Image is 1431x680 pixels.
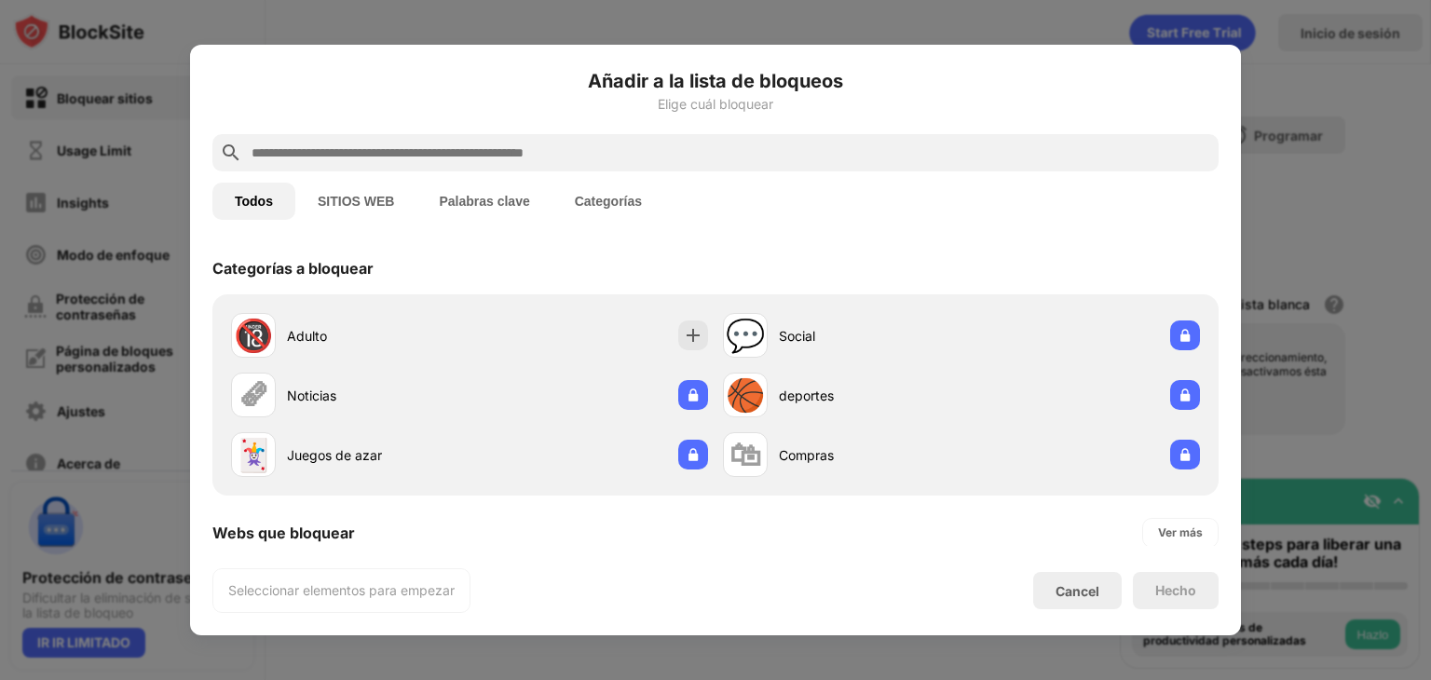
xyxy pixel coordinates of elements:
div: Compras [779,445,961,465]
button: Palabras clave [416,183,552,220]
div: 🛍 [729,436,761,474]
div: 🃏 [234,436,273,474]
div: 🔞 [234,317,273,355]
div: Social [779,326,961,346]
div: 🏀 [726,376,765,415]
img: search.svg [220,142,242,164]
button: Categorías [552,183,664,220]
div: deportes [779,386,961,405]
div: Elige cuál bloquear [212,97,1219,112]
button: SITIOS WEB [295,183,416,220]
div: Ver más [1158,524,1203,542]
div: Seleccionar elementos para empezar [228,581,455,600]
div: Webs que bloquear [212,524,355,542]
h6: Añadir a la lista de bloqueos [212,67,1219,95]
div: Hecho [1155,583,1196,598]
div: Noticias [287,386,470,405]
div: 💬 [726,317,765,355]
div: Adulto [287,326,470,346]
div: Cancel [1056,583,1099,599]
div: Juegos de azar [287,445,470,465]
div: Categorías a bloquear [212,259,374,278]
button: Todos [212,183,295,220]
div: 🗞 [238,376,269,415]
